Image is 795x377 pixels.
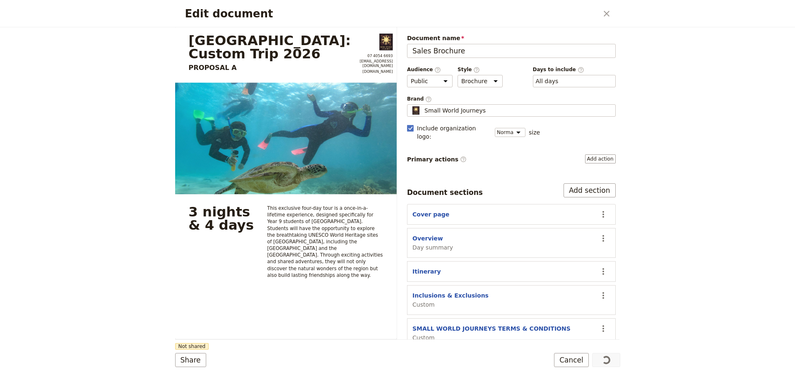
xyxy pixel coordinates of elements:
[458,66,503,73] span: Style
[188,204,254,233] span: 3 nights & 4 days
[434,67,441,72] span: ​
[460,156,467,163] span: ​
[425,96,432,102] span: ​
[412,291,489,300] button: Inclusions & Exclusions
[585,154,616,163] button: Primary actions​
[188,64,351,72] p: PROPOSAL A
[473,67,480,72] span: ​
[407,96,616,103] span: Brand
[554,353,589,367] button: Cancel
[412,234,443,243] button: Overview
[407,44,616,58] input: Document name
[407,75,453,87] select: Audience​
[529,128,540,137] span: size
[412,210,449,219] button: Cover page
[188,34,351,60] h1: [GEOGRAPHIC_DATA]: Custom Trip 2026
[564,183,616,197] button: Add section
[533,66,616,73] span: Days to include
[412,324,571,333] button: SMALL WORLD JOURNEYS TERMS & CONDITIONS
[578,67,584,72] span: ​
[596,231,610,245] button: Actions
[407,34,616,42] span: Document name
[536,77,559,85] button: Days to include​Clear input
[596,288,610,303] button: Actions
[458,75,503,87] select: Style​
[596,207,610,221] button: Actions
[379,34,393,50] img: Small World Journeys logo
[424,106,486,115] span: Small World Journeys
[412,300,489,309] span: Custom
[417,124,490,141] span: Include organization logo :
[596,322,610,336] button: Actions
[411,106,421,115] img: Profile
[412,334,571,342] span: Custom
[185,7,598,20] h2: Edit document
[267,205,384,278] span: This exclusive four-day tour is a once-in-a-lifetime experience, designed specifically for Year 9...
[359,59,393,68] a: groups@smallworldjourneys.com.au
[407,155,467,163] span: Primary actions
[596,264,610,279] button: Actions
[412,243,453,252] span: Day summary
[495,128,525,137] select: size
[175,353,206,367] button: Share
[407,187,483,197] div: Document sections
[407,66,453,73] span: Audience
[412,267,441,276] button: Itinerary
[359,54,393,58] span: 07 4054 6693
[600,7,614,21] button: Close dialog
[359,69,393,74] a: https://www.smallworldjourneys.com.au
[175,343,209,350] span: Not shared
